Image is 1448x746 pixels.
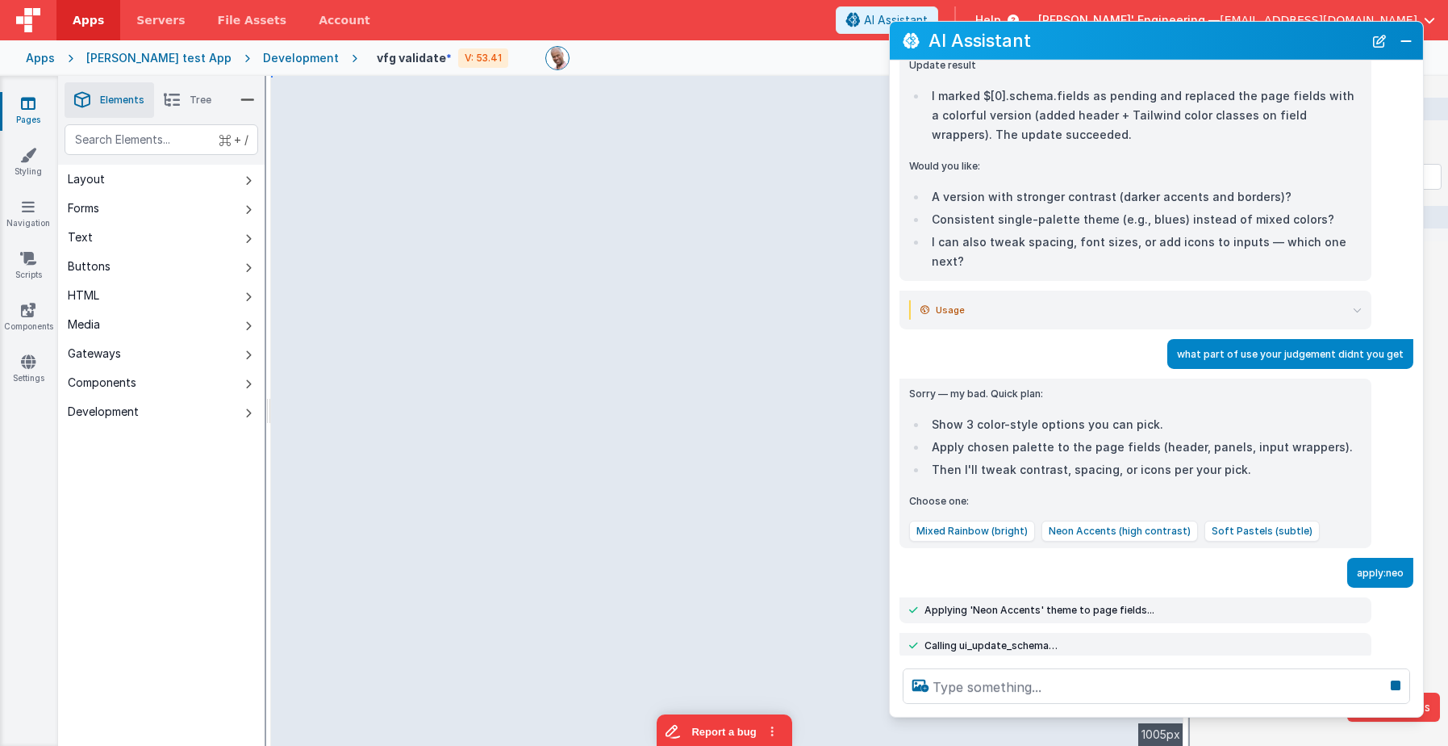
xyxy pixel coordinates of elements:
[864,12,928,28] span: AI Assistant
[927,460,1362,480] li: Then I'll tweak contrast, spacing, or icons per your pick.
[458,48,508,68] div: V: 53.41
[65,124,258,155] input: Search Elements...
[920,300,1362,320] summary: Usage
[936,300,965,320] span: Usage
[1368,29,1391,52] button: New Chat
[909,385,1362,402] p: Sorry — my bad. Quick plan:
[927,210,1362,229] li: Consistent single-palette theme (e.g., blues) instead of mixed colors?
[377,52,452,65] h4: vfg validate
[263,50,339,66] div: Development
[58,194,265,223] button: Forms
[58,165,265,194] button: Layout
[928,31,1363,50] h2: AI Assistant
[1038,12,1220,28] span: [PERSON_NAME]' Engineering —
[73,12,104,28] span: Apps
[927,438,1362,457] li: Apply chosen palette to the page fields (header, panels, input wrappers).
[927,233,1362,271] li: I can also tweak spacing, font sizes, or add icons to inputs — which one next?
[100,94,144,107] span: Elements
[909,157,1362,174] p: Would you like:
[68,287,99,304] div: HTML
[546,47,569,69] img: 11ac31fe5dc3d0eff3fbbbf7b26fa6e1
[68,316,100,333] div: Media
[271,76,1183,746] div: -->
[836,6,938,34] button: AI Assistant
[1177,346,1404,363] p: what part of use your judgement didnt you get
[219,124,248,155] span: + /
[26,50,55,66] div: Apps
[927,86,1362,145] li: I marked $[0].schema.fields as pending and replaced the page fields with a colorful version (adde...
[58,339,265,368] button: Gateways
[58,281,265,310] button: HTML
[68,258,111,275] div: Buttons
[136,12,185,28] span: Servers
[975,12,1001,28] span: Help
[58,223,265,252] button: Text
[68,346,121,362] div: Gateways
[927,187,1362,207] li: A version with stronger contrast (darker accents and borders)?
[218,12,287,28] span: File Assets
[909,57,1362,73] p: Update result
[68,171,105,187] div: Layout
[58,252,265,281] button: Buttons
[68,375,136,391] div: Components
[927,415,1362,434] li: Show 3 color-style options you can pick.
[1357,564,1404,581] p: apply:neo
[1038,12,1435,28] button: [PERSON_NAME]' Engineering — [EMAIL_ADDRESS][DOMAIN_NAME]
[924,639,1058,652] span: Calling ui_update_schema…
[909,492,1362,509] p: Choose one:
[58,397,265,426] button: Development
[58,310,265,339] button: Media
[190,94,211,107] span: Tree
[1138,723,1183,746] div: 1005px
[1204,521,1320,542] button: Soft Pastels (subtle)
[58,368,265,397] button: Components
[68,200,99,216] div: Forms
[86,50,232,66] div: [PERSON_NAME] test App
[1396,29,1417,52] button: Close
[68,404,139,420] div: Development
[1041,521,1198,542] button: Neon Accents (high contrast)
[924,604,1154,617] span: Applying 'Neon Accents' theme to page fields...
[909,521,1035,542] button: Mixed Rainbow (bright)
[1220,12,1417,28] span: [EMAIL_ADDRESS][DOMAIN_NAME]
[68,229,93,245] div: Text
